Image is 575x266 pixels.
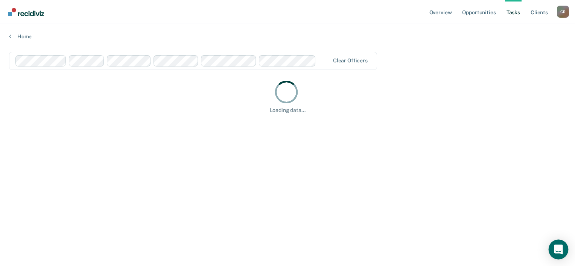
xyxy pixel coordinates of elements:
img: Recidiviz [8,8,44,16]
div: Open Intercom Messenger [549,240,569,260]
div: Loading data... [270,107,306,113]
div: C R [557,6,569,18]
div: Clear officers [333,57,368,64]
button: Profile dropdown button [557,6,569,18]
a: Home [9,33,566,40]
